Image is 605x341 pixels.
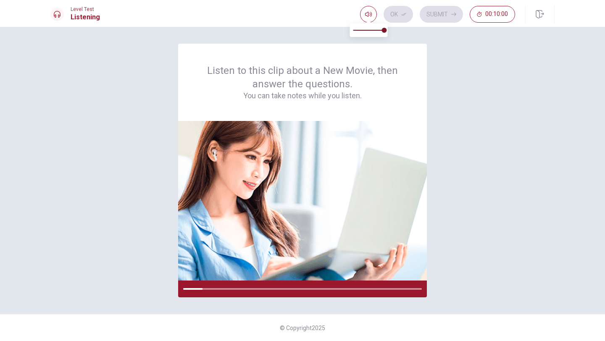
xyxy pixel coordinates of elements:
button: 00:10:00 [470,6,515,23]
span: Level Test [71,6,100,12]
h4: You can take notes while you listen. [198,91,407,101]
h1: Listening [71,12,100,22]
span: © Copyright 2025 [280,325,325,331]
div: Listen to this clip about a New Movie, then answer the questions. [198,64,407,101]
img: passage image [178,121,427,281]
span: 00:10:00 [485,11,508,18]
